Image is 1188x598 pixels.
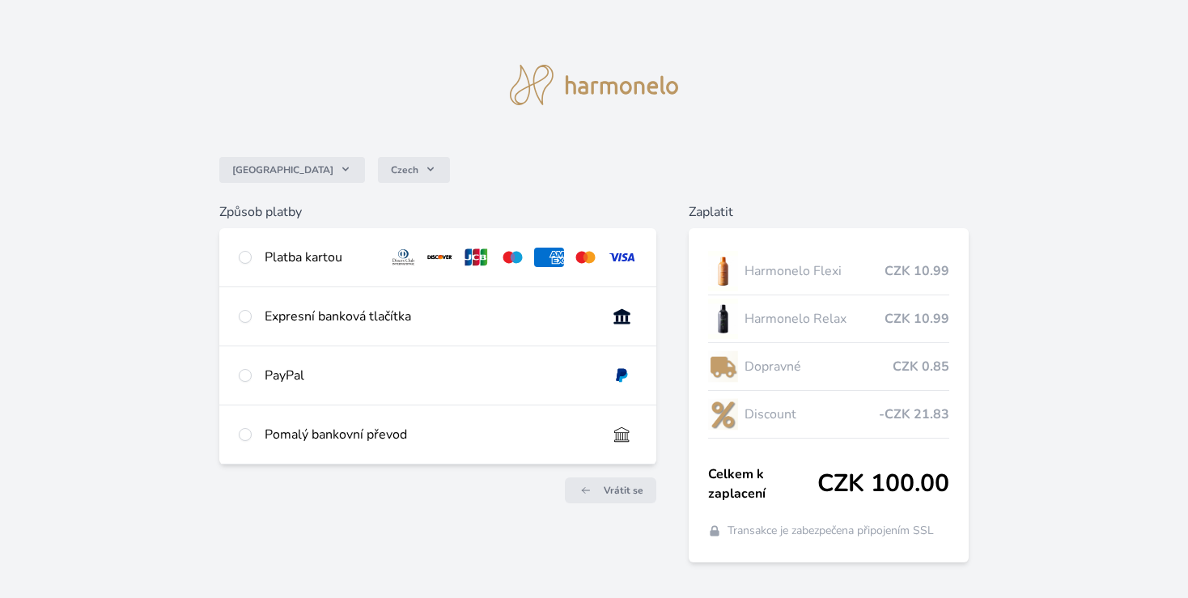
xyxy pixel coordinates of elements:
span: Harmonelo Flexi [745,261,884,281]
img: jcb.svg [461,248,491,267]
img: onlineBanking_CZ.svg [607,307,637,326]
img: discover.svg [425,248,455,267]
img: bankTransfer_IBAN.svg [607,425,637,444]
button: Czech [378,157,450,183]
h6: Zaplatit [689,202,969,222]
span: CZK 0.85 [893,357,949,376]
div: Platba kartou [265,248,375,267]
button: [GEOGRAPHIC_DATA] [219,157,365,183]
img: maestro.svg [498,248,528,267]
img: diners.svg [388,248,418,267]
div: Expresní banková tlačítka [265,307,593,326]
span: Harmonelo Relax [745,309,884,329]
img: discount-lo.png [708,394,739,435]
span: CZK 100.00 [817,469,949,498]
h6: Způsob platby [219,202,656,222]
span: Discount [745,405,878,424]
a: Vrátit se [565,477,656,503]
span: [GEOGRAPHIC_DATA] [232,163,333,176]
span: -CZK 21.83 [879,405,949,424]
span: Celkem k zaplacení [708,464,817,503]
img: CLEAN_FLEXI_se_stinem_x-hi_(1)-lo.jpg [708,251,739,291]
span: Vrátit se [604,484,643,497]
img: visa.svg [607,248,637,267]
img: amex.svg [534,248,564,267]
span: CZK 10.99 [885,261,949,281]
div: PayPal [265,366,593,385]
img: delivery-lo.png [708,346,739,387]
span: CZK 10.99 [885,309,949,329]
span: Transakce je zabezpečena připojením SSL [728,523,934,539]
img: mc.svg [571,248,600,267]
span: Czech [391,163,418,176]
div: Pomalý bankovní převod [265,425,593,444]
span: Dopravné [745,357,892,376]
img: paypal.svg [607,366,637,385]
img: logo.svg [510,65,678,105]
img: CLEAN_RELAX_se_stinem_x-lo.jpg [708,299,739,339]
